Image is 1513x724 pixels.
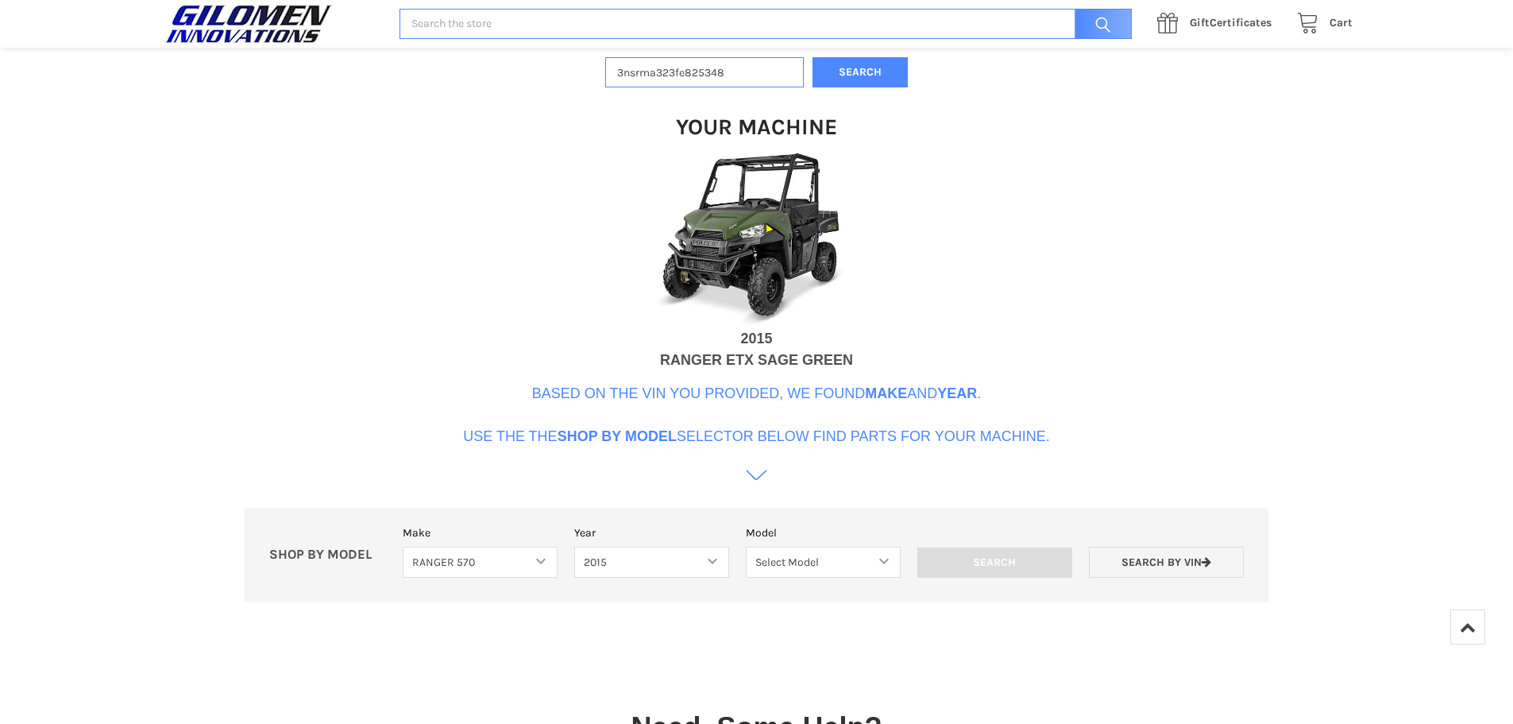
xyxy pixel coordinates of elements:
input: Enter VIN of your machine [605,57,804,88]
a: Cart [1288,14,1353,33]
p: SHOP BY MODEL [261,547,395,563]
h1: Your Machine [676,113,837,141]
div: 2015 [740,328,772,350]
span: Gift [1190,16,1210,29]
a: GILOMEN INNOVATIONS [161,4,383,44]
b: Make [865,385,907,401]
span: Certificates [1190,16,1272,29]
img: VIN Image [598,149,916,328]
label: Model [746,525,901,541]
input: Search [917,548,1072,578]
b: Shop By Model [558,428,677,444]
a: Top of Page [1450,610,1485,645]
div: RANGER ETX SAGE GREEN [660,350,853,371]
a: GiftCertificates [1148,14,1288,33]
p: Based on the VIN you provided, we found and . Use the the selector below find parts for your mach... [463,383,1050,447]
input: Search [1067,9,1132,40]
span: Cart [1330,16,1353,29]
button: Search [812,57,908,88]
input: Search the store [399,9,1132,40]
img: GILOMEN INNOVATIONS [161,4,336,44]
b: Year [937,385,977,401]
a: Search by VIN [1089,547,1244,578]
label: Make [403,525,558,541]
label: Year [574,525,729,541]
